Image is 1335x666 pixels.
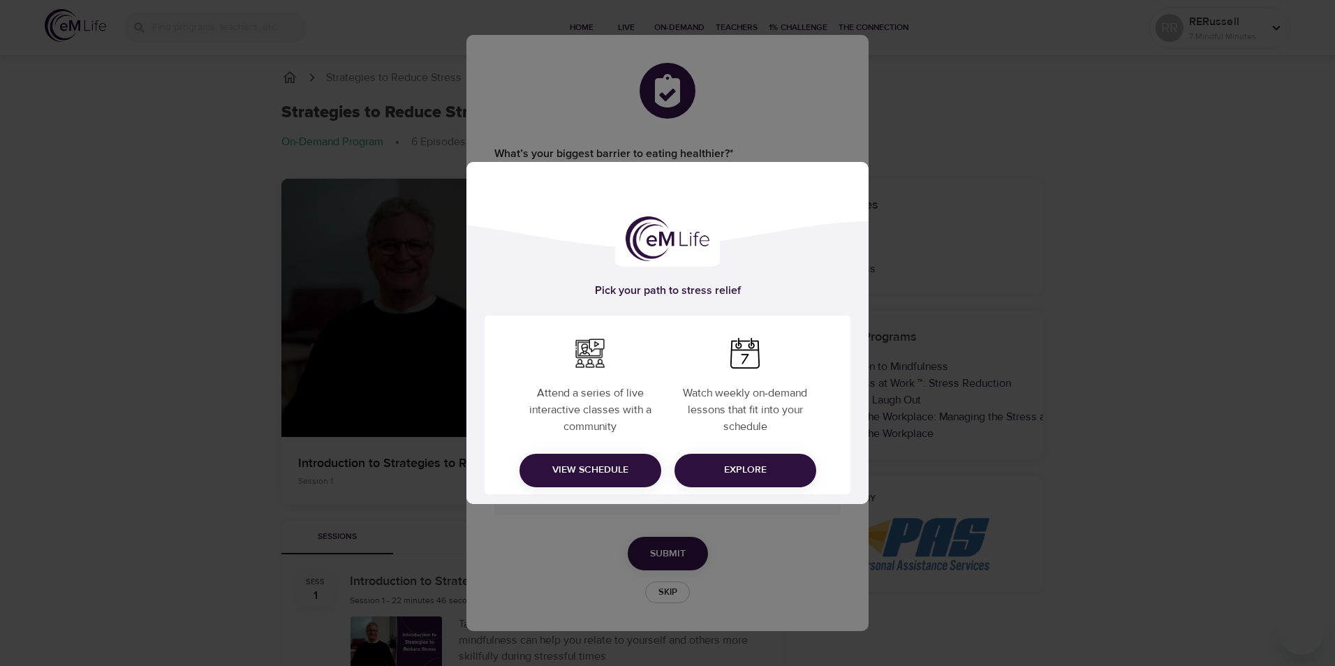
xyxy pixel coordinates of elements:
[519,454,661,487] button: View Schedule
[670,373,820,440] p: Watch weekly on-demand lessons that fit into your schedule
[730,338,760,369] img: week.png
[485,283,850,298] h5: Pick your path to stress relief
[674,454,816,487] button: Explore
[515,373,665,440] p: Attend a series of live interactive classes with a community
[686,461,805,479] span: Explore
[575,338,605,369] img: webimar.png
[626,216,709,261] img: logo
[531,461,650,479] span: View Schedule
